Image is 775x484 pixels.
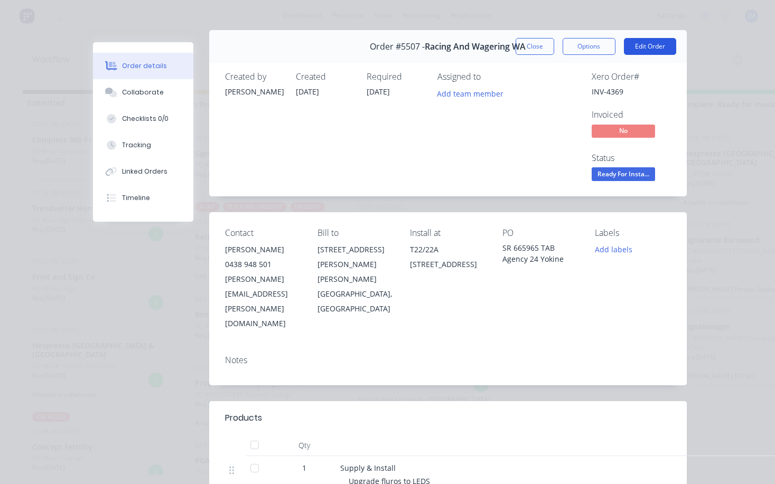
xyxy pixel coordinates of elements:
button: Collaborate [93,79,193,106]
div: Contact [225,228,301,238]
button: Add team member [431,86,509,100]
div: T22/22A [STREET_ADDRESS] [410,242,485,272]
span: Ready For Insta... [592,167,655,181]
button: Checklists 0/0 [93,106,193,132]
div: Xero Order # [592,72,671,82]
div: Install at [410,228,485,238]
button: Edit Order [624,38,676,55]
span: Racing And Wagering WA [425,42,526,52]
div: Collaborate [122,88,164,97]
span: Supply & Install [340,463,396,473]
div: [PERSON_NAME] [225,242,301,257]
div: Timeline [122,193,150,203]
button: Linked Orders [93,158,193,185]
div: Labels [595,228,670,238]
div: 0438 948 501 [225,257,301,272]
button: Tracking [93,132,193,158]
div: [PERSON_NAME][EMAIL_ADDRESS][PERSON_NAME][DOMAIN_NAME] [225,272,301,331]
div: Required [367,72,425,82]
div: Bill to [318,228,393,238]
button: Ready For Insta... [592,167,655,183]
div: INV-4369 [592,86,671,97]
button: Options [563,38,615,55]
button: Add labels [589,242,638,257]
div: Qty [273,435,336,456]
button: Close [516,38,554,55]
span: 1 [302,462,306,473]
span: No [592,125,655,138]
div: Status [592,153,671,163]
div: [PERSON_NAME]0438 948 501[PERSON_NAME][EMAIL_ADDRESS][PERSON_NAME][DOMAIN_NAME] [225,242,301,331]
div: T22/22A [STREET_ADDRESS] [410,242,485,276]
button: Order details [93,53,193,79]
span: Order #5507 - [370,42,425,52]
span: [DATE] [296,87,319,97]
div: Tracking [122,140,151,150]
div: Created by [225,72,283,82]
div: Order details [122,61,167,71]
div: Assigned to [437,72,543,82]
button: Add team member [437,86,509,100]
div: [STREET_ADDRESS][PERSON_NAME][PERSON_NAME][GEOGRAPHIC_DATA], [GEOGRAPHIC_DATA] [318,242,393,316]
div: Checklists 0/0 [122,114,169,124]
div: Invoiced [592,110,671,120]
div: Linked Orders [122,167,167,176]
div: PO [502,228,578,238]
div: [STREET_ADDRESS][PERSON_NAME] [318,242,393,272]
div: Products [225,412,262,424]
div: [PERSON_NAME] [225,86,283,97]
div: Created [296,72,354,82]
div: [PERSON_NAME][GEOGRAPHIC_DATA], [GEOGRAPHIC_DATA] [318,272,393,316]
div: Notes [225,355,671,365]
span: [DATE] [367,87,390,97]
button: Timeline [93,185,193,211]
div: SR 665965 TAB Agency 24 Yokine [502,242,578,264]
